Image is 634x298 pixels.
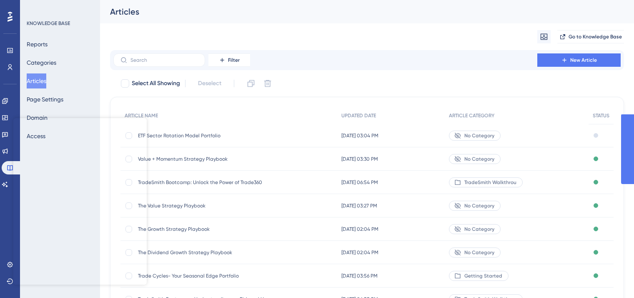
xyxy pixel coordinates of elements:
[464,132,494,139] span: No Category
[190,76,229,91] button: Deselect
[570,57,597,63] span: New Article
[569,33,622,40] span: Go to Knowledge Base
[27,20,70,27] div: KNOWLEDGE BASE
[464,249,494,256] span: No Category
[341,132,378,139] span: [DATE] 03:04 PM
[125,112,158,119] span: ARTICLE NAME
[464,156,494,162] span: No Category
[557,30,624,43] button: Go to Knowledge Base
[593,112,609,119] span: STATUS
[138,202,271,209] span: The Value Strategy Playbook
[341,112,376,119] span: UPDATED DATE
[27,92,63,107] button: Page Settings
[464,273,502,279] span: Getting Started
[464,179,516,186] span: TradeSmith Walkthrou
[464,202,494,209] span: No Category
[341,226,378,232] span: [DATE] 02:04 PM
[27,37,48,52] button: Reports
[449,112,494,119] span: ARTICLE CATEGORY
[110,6,603,18] div: Articles
[138,179,271,186] span: TradeSmith Bootcamp: Unlock the Power of Trade360
[341,179,378,186] span: [DATE] 06:54 PM
[138,273,271,279] span: Trade Cycles- Your Seasonal Edge Portfolio
[341,273,378,279] span: [DATE] 03:56 PM
[341,156,378,162] span: [DATE] 03:30 PM
[138,226,271,232] span: The Growth Strategy Playbook
[341,202,377,209] span: [DATE] 03:27 PM
[537,53,621,67] button: New Article
[138,156,271,162] span: Value + Momentum Strategy Playbook
[341,249,378,256] span: [DATE] 02:04 PM
[27,110,48,125] button: Domain
[27,55,56,70] button: Categories
[132,78,180,88] span: Select All Showing
[599,265,624,290] iframe: UserGuiding AI Assistant Launcher
[138,249,271,256] span: The Dividend Growth Strategy Playbook
[130,57,198,63] input: Search
[138,132,271,139] span: ETF Sector Rotation Model Portfolio
[228,57,240,63] span: Filter
[198,78,221,88] span: Deselect
[208,53,250,67] button: Filter
[464,226,494,232] span: No Category
[27,73,46,88] button: Articles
